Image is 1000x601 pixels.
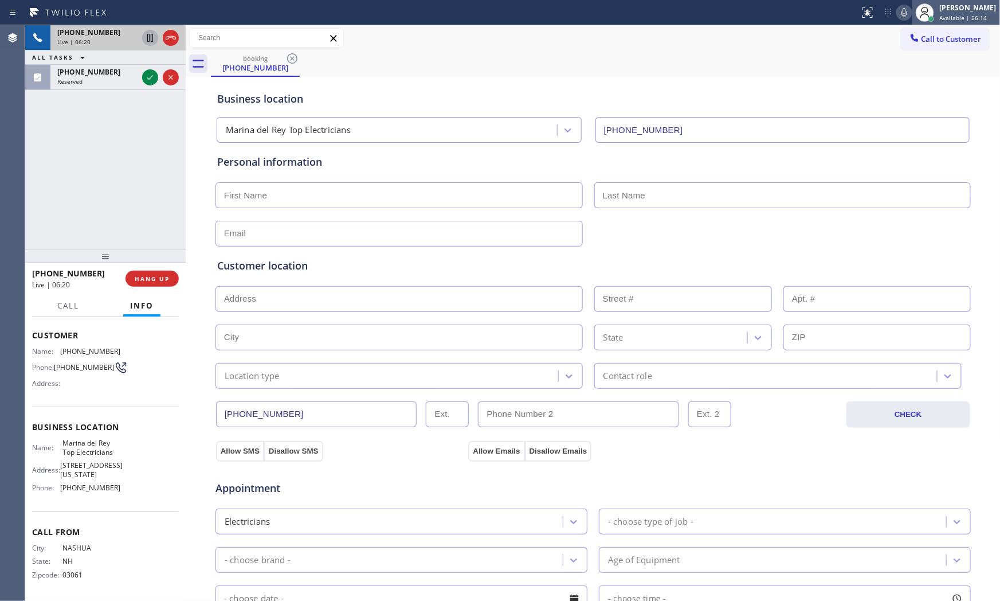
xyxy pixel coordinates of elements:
input: Phone Number 2 [478,401,679,427]
span: Live | 06:20 [57,38,91,46]
div: (603) 566-1962 [212,51,299,76]
div: Personal information [217,154,969,170]
div: - choose brand - [225,553,291,567]
div: [PERSON_NAME] [940,3,997,13]
button: Disallow SMS [264,441,323,462]
input: First Name [215,182,583,208]
div: Customer location [217,258,969,274]
span: Name: [32,347,60,356]
span: Customer [32,330,179,341]
button: ALL TASKS [25,50,96,64]
span: Marina del Rey Top Electricians [62,439,120,456]
input: Last Name [594,182,971,208]
input: Phone Number [216,401,417,427]
input: Search [190,29,343,47]
button: Allow SMS [216,441,264,462]
span: [PHONE_NUMBER] [60,347,120,356]
input: Apt. # [783,286,971,312]
span: Phone: [32,363,54,372]
span: Name: [32,443,62,452]
span: NASHUA [62,544,120,552]
input: Street # [594,286,772,312]
button: Info [123,295,160,317]
span: Zipcode: [32,571,62,579]
div: State [603,331,623,344]
div: [PHONE_NUMBER] [212,63,299,73]
span: Info [130,300,154,311]
span: City: [32,544,62,552]
span: Available | 26:14 [940,14,987,22]
button: Mute [896,5,912,21]
input: Address [215,286,583,312]
div: Age of Equipment [608,553,680,567]
span: NH [62,557,120,565]
input: Ext. [426,401,469,427]
span: [PHONE_NUMBER] [57,67,120,77]
span: [PHONE_NUMBER] [32,268,105,279]
span: Address: [32,466,60,474]
span: Reserved [57,77,83,85]
div: Electricians [225,515,270,528]
span: Phone: [32,483,60,492]
span: Call From [32,526,179,537]
span: [PHONE_NUMBER] [54,363,114,372]
button: CHECK [846,401,970,428]
input: Phone Number [595,117,970,143]
input: Email [215,221,583,247]
input: Ext. 2 [688,401,731,427]
div: Marina del Rey Top Electricians [226,124,351,137]
div: Business location [217,91,969,107]
button: Call to Customer [901,28,989,50]
button: Accept [142,69,158,85]
span: State: [32,557,62,565]
span: Address: [32,379,62,388]
span: Business location [32,422,179,432]
button: HANG UP [126,271,179,287]
div: - choose type of job - [608,515,693,528]
button: Allow Emails [468,441,524,462]
span: Call to Customer [921,34,982,44]
button: Reject [163,69,179,85]
span: [PHONE_NUMBER] [57,28,120,37]
input: ZIP [783,325,971,350]
span: Call [57,300,79,311]
button: Hang up [163,30,179,46]
span: 03061 [62,571,120,579]
span: HANG UP [135,275,170,283]
button: Disallow Emails [525,441,592,462]
div: booking [212,54,299,63]
span: [STREET_ADDRESS][US_STATE] [60,461,123,479]
input: City [215,325,583,350]
span: ALL TASKS [32,53,73,61]
div: Contact role [603,369,652,383]
div: Location type [225,369,280,383]
button: Hold Customer [142,30,158,46]
button: Call [50,295,86,317]
span: [PHONE_NUMBER] [60,483,120,492]
span: Appointment [215,481,466,496]
span: Live | 06:20 [32,280,70,290]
